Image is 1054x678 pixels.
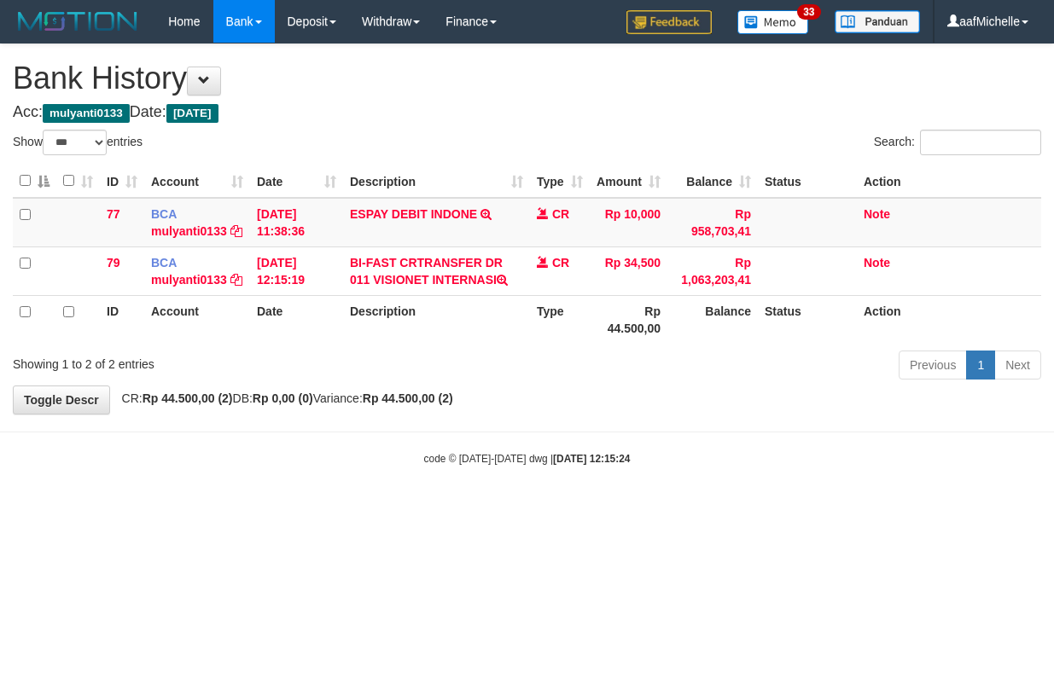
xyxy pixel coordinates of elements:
[56,165,100,198] th: : activate to sort column ascending
[350,207,477,221] a: ESPAY DEBIT INDONE
[13,165,56,198] th: : activate to sort column descending
[107,256,120,269] span: 79
[590,295,667,344] th: Rp 44.500,00
[626,10,712,34] img: Feedback.jpg
[114,391,453,405] span: CR: DB: Variance:
[343,246,530,295] td: BI-FAST CRTRANSFER DR 011 VISIONET INTERNASI
[857,165,1041,198] th: Action
[100,295,144,344] th: ID
[13,385,110,414] a: Toggle Descr
[144,295,250,344] th: Account
[250,295,343,344] th: Date
[530,295,590,344] th: Type
[100,165,144,198] th: ID: activate to sort column ascending
[966,351,995,380] a: 1
[253,391,313,405] strong: Rp 0,00 (0)
[143,391,233,405] strong: Rp 44.500,00 (2)
[343,295,530,344] th: Description
[899,351,967,380] a: Previous
[144,165,250,198] th: Account: activate to sort column ascending
[43,130,107,155] select: Showentries
[343,165,530,198] th: Description: activate to sort column ascending
[13,61,1041,96] h1: Bank History
[874,130,1041,155] label: Search:
[250,246,343,295] td: [DATE] 12:15:19
[151,224,227,238] a: mulyanti0133
[667,246,758,295] td: Rp 1,063,203,41
[151,207,177,221] span: BCA
[920,130,1041,155] input: Search:
[552,207,569,221] span: CR
[363,391,453,405] strong: Rp 44.500,00 (2)
[107,207,120,221] span: 77
[13,349,427,373] div: Showing 1 to 2 of 2 entries
[667,295,758,344] th: Balance
[835,10,920,33] img: panduan.png
[552,256,569,269] span: CR
[737,10,809,34] img: Button%20Memo.svg
[230,273,242,287] a: Copy mulyanti0133 to clipboard
[553,453,630,465] strong: [DATE] 12:15:24
[994,351,1041,380] a: Next
[667,165,758,198] th: Balance: activate to sort column ascending
[758,295,857,344] th: Status
[590,198,667,247] td: Rp 10,000
[758,165,857,198] th: Status
[43,104,130,123] span: mulyanti0133
[530,165,590,198] th: Type: activate to sort column ascending
[424,453,631,465] small: code © [DATE]-[DATE] dwg |
[151,256,177,269] span: BCA
[230,224,242,238] a: Copy mulyanti0133 to clipboard
[13,104,1041,121] h4: Acc: Date:
[13,9,143,34] img: MOTION_logo.png
[250,165,343,198] th: Date: activate to sort column ascending
[864,207,890,221] a: Note
[857,295,1041,344] th: Action
[250,198,343,247] td: [DATE] 11:38:36
[151,273,227,287] a: mulyanti0133
[864,256,890,269] a: Note
[797,4,820,20] span: 33
[590,165,667,198] th: Amount: activate to sort column ascending
[590,246,667,295] td: Rp 34,500
[13,130,143,155] label: Show entries
[667,198,758,247] td: Rp 958,703,41
[166,104,218,123] span: [DATE]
